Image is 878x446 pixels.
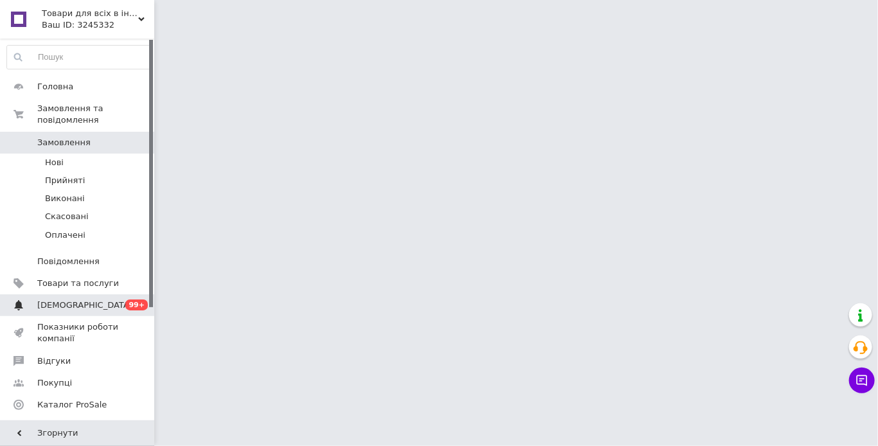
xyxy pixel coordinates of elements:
span: Нові [45,157,64,168]
span: Оплачені [45,229,85,241]
span: Скасовані [45,211,89,222]
button: Чат з покупцем [849,368,875,393]
span: 99+ [125,299,148,310]
input: Пошук [7,46,151,69]
span: Показники роботи компанії [37,321,119,344]
span: Замовлення та повідомлення [37,103,154,126]
span: [DEMOGRAPHIC_DATA] [37,299,132,311]
span: Виконані [45,193,85,204]
span: Замовлення [37,137,91,148]
span: Товари для всіх в інтернет-магазині «Avocado» [42,8,138,19]
div: Ваш ID: 3245332 [42,19,154,31]
span: Прийняті [45,175,85,186]
span: Покупці [37,377,72,389]
span: Відгуки [37,355,71,367]
span: Повідомлення [37,256,100,267]
span: Товари та послуги [37,278,119,289]
span: Головна [37,81,73,93]
span: Каталог ProSale [37,399,107,411]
